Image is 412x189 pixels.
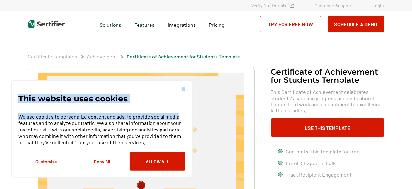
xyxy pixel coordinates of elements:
[74,152,130,171] button: Deny All
[168,22,196,28] span: Integrations
[28,53,78,59] a: Certificate Templates
[168,20,196,28] a: Integrations
[286,160,336,166] span: Email & Export in Bulk
[28,20,65,28] img: Sertifier | Digital Credentialing Platform
[286,172,352,178] span: Track Recipient Engagement
[209,22,225,28] span: Pricing
[127,53,240,59] a: Certificate of Achievement for Students Template
[380,158,412,189] iframe: Chat Widget
[271,118,384,137] button: Use This Template
[252,3,294,8] a: Verify Credentials
[182,87,185,91] img: Cookie Popup Close
[290,4,294,8] img: Verified
[260,16,321,32] a: Try for Free Now
[271,68,384,84] h1: Certificate of Achievement for Students Template
[28,53,240,60] div: Breadcrumb
[286,148,360,154] span: Customize this template for free
[87,53,117,59] a: Achievement
[100,20,121,28] span: Solutions
[134,20,155,28] span: Features
[130,152,185,171] button: Allow All
[328,16,384,32] button: Schedule a Demo
[271,89,384,113] span: This Certificate of Achievement celebrates students’ academic progress and dedication. It honors ...
[373,3,384,8] a: Login
[315,3,352,8] a: Customer Support
[18,152,74,171] button: Customize
[18,95,128,102] p: This website uses cookies
[209,20,225,28] a: Pricing
[18,113,185,146] p: We use cookies to personalize content and ads, to provide social media features and to analyze ou...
